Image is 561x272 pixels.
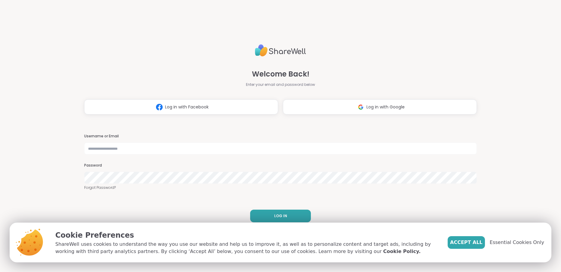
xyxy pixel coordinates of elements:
[490,239,544,246] span: Essential Cookies Only
[383,248,421,255] a: Cookie Policy.
[450,239,483,246] span: Accept All
[84,185,477,190] a: Forgot Password?
[355,102,366,113] img: ShareWell Logomark
[246,82,315,87] span: Enter your email and password below
[165,104,209,110] span: Log in with Facebook
[250,210,311,222] button: LOG IN
[84,163,477,168] h3: Password
[55,230,438,241] p: Cookie Preferences
[283,99,477,114] button: Log in with Google
[55,241,438,255] p: ShareWell uses cookies to understand the way you use our website and help us to improve it, as we...
[366,104,405,110] span: Log in with Google
[84,99,278,114] button: Log in with Facebook
[252,69,309,80] span: Welcome Back!
[274,213,287,219] span: LOG IN
[255,42,306,59] img: ShareWell Logo
[84,134,477,139] h3: Username or Email
[154,102,165,113] img: ShareWell Logomark
[448,236,485,249] button: Accept All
